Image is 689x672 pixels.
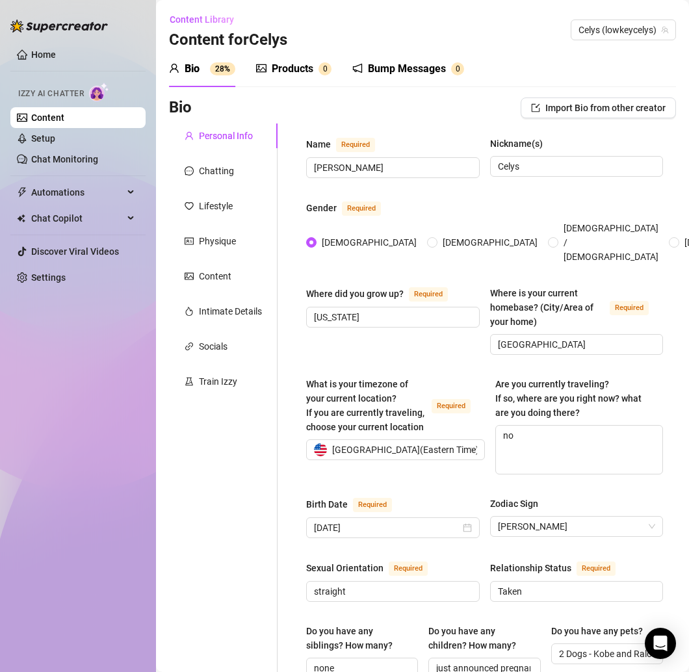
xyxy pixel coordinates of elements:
[89,83,109,101] img: AI Chatter
[199,199,233,213] div: Lifestyle
[490,136,543,151] div: Nickname(s)
[314,521,460,535] input: Birth Date
[490,286,664,329] label: Where is your current homebase? (City/Area of your home)
[199,304,262,318] div: Intimate Details
[199,269,231,283] div: Content
[185,166,194,175] span: message
[185,237,194,246] span: idcard
[17,187,27,198] span: thunderbolt
[306,287,404,301] div: Where did you grow up?
[185,131,194,140] span: user
[451,62,464,75] sup: 0
[306,561,383,575] div: Sexual Orientation
[342,201,381,216] span: Required
[306,624,409,653] div: Do you have any siblings? How many?
[490,497,547,511] label: Zodiac Sign
[169,63,179,73] span: user
[521,97,676,118] button: Import Bio from other creator
[368,61,446,77] div: Bump Messages
[661,26,669,34] span: team
[409,287,448,302] span: Required
[490,136,552,151] label: Nickname(s)
[185,61,200,77] div: Bio
[490,286,605,329] div: Where is your current homebase? (City/Area of your home)
[169,30,287,51] h3: Content for Celys
[185,201,194,211] span: heart
[185,307,194,316] span: fire
[498,159,653,174] input: Nickname(s)
[314,584,469,599] input: Sexual Orientation
[314,161,469,175] input: Name
[185,377,194,386] span: experiment
[306,201,337,215] div: Gender
[531,103,540,112] span: import
[353,498,392,512] span: Required
[577,562,616,576] span: Required
[210,62,235,75] sup: 28%
[645,628,676,659] div: Open Intercom Messenger
[306,379,424,432] span: What is your timezone of your current location? If you are currently traveling, choose your curre...
[272,61,313,77] div: Products
[336,138,375,152] span: Required
[31,112,64,123] a: Content
[31,208,123,229] span: Chat Copilot
[306,200,395,216] label: Gender
[31,49,56,60] a: Home
[578,20,668,40] span: Celys (lowkeycelys)
[352,63,363,73] span: notification
[256,63,266,73] span: picture
[31,154,98,164] a: Chat Monitoring
[498,517,656,536] span: Leo
[199,129,253,143] div: Personal Info
[428,624,540,653] label: Do you have any children? How many?
[306,137,331,151] div: Name
[18,88,84,100] span: Izzy AI Chatter
[306,286,462,302] label: Where did you grow up?
[551,624,643,638] div: Do you have any pets?
[31,133,55,144] a: Setup
[498,584,653,599] input: Relationship Status
[318,62,331,75] sup: 0
[199,164,234,178] div: Chatting
[31,246,119,257] a: Discover Viral Videos
[169,97,192,118] h3: Bio
[495,379,642,418] span: Are you currently traveling? If so, where are you right now? what are you doing there?
[170,14,234,25] span: Content Library
[169,9,244,30] button: Content Library
[551,624,652,638] label: Do you have any pets?
[306,497,406,512] label: Birth Date
[559,647,653,661] input: Do you have any pets?
[558,221,664,264] span: [DEMOGRAPHIC_DATA] / [DEMOGRAPHIC_DATA]
[31,272,66,283] a: Settings
[314,310,469,324] input: Where did you grow up?
[306,497,348,511] div: Birth Date
[199,234,236,248] div: Physique
[432,399,471,413] span: Required
[314,443,327,456] img: us
[545,103,666,113] span: Import Bio from other creator
[17,214,25,223] img: Chat Copilot
[498,337,653,352] input: Where is your current homebase? (City/Area of your home)
[185,342,194,351] span: link
[10,19,108,32] img: logo-BBDzfeDw.svg
[306,560,442,576] label: Sexual Orientation
[496,426,663,474] textarea: no
[389,562,428,576] span: Required
[31,182,123,203] span: Automations
[185,272,194,281] span: picture
[317,235,422,250] span: [DEMOGRAPHIC_DATA]
[428,624,531,653] div: Do you have any children? How many?
[199,339,227,354] div: Socials
[610,301,649,315] span: Required
[490,497,538,511] div: Zodiac Sign
[490,560,630,576] label: Relationship Status
[437,235,543,250] span: [DEMOGRAPHIC_DATA]
[306,624,418,653] label: Do you have any siblings? How many?
[332,440,479,459] span: [GEOGRAPHIC_DATA] ( Eastern Time )
[490,561,571,575] div: Relationship Status
[306,136,389,152] label: Name
[199,374,237,389] div: Train Izzy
